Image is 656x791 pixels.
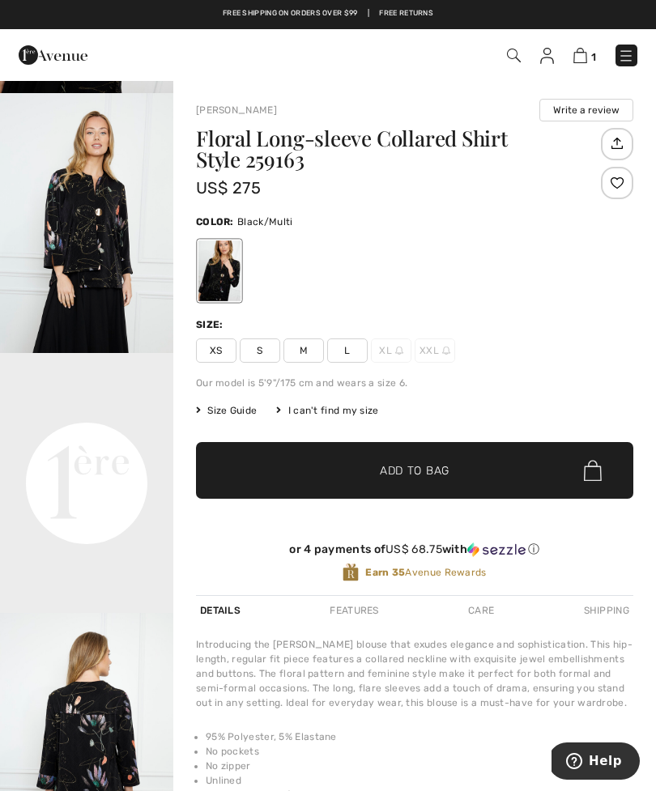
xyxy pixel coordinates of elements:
[464,596,498,625] div: Care
[573,45,596,65] a: 1
[368,8,369,19] span: |
[196,596,245,625] div: Details
[196,104,277,116] a: [PERSON_NAME]
[206,759,633,773] li: No zipper
[19,39,87,71] img: 1ère Avenue
[507,49,521,62] img: Search
[573,48,587,63] img: Shopping Bag
[386,542,442,556] span: US$ 68.75
[365,567,405,578] strong: Earn 35
[591,51,596,63] span: 1
[365,565,486,580] span: Avenue Rewards
[206,744,633,759] li: No pockets
[196,178,261,198] span: US$ 275
[196,376,633,390] div: Our model is 5'9"/175 cm and wears a size 6.
[196,442,633,499] button: Add to Bag
[540,48,554,64] img: My Info
[415,338,455,363] span: XXL
[196,338,236,363] span: XS
[223,8,358,19] a: Free shipping on orders over $99
[196,128,597,170] h1: Floral Long-sleeve Collared Shirt Style 259163
[196,216,234,228] span: Color:
[198,240,241,301] div: Black/Multi
[326,596,382,625] div: Features
[276,403,378,418] div: I can't find my size
[196,542,633,563] div: or 4 payments ofUS$ 68.75withSezzle Click to learn more about Sezzle
[580,596,633,625] div: Shipping
[196,637,633,710] div: Introducing the [PERSON_NAME] blouse that exudes elegance and sophistication. This hip-length, re...
[371,338,411,363] span: XL
[539,99,633,121] button: Write a review
[395,347,403,355] img: ring-m.svg
[327,338,368,363] span: L
[467,542,526,557] img: Sezzle
[343,563,359,582] img: Avenue Rewards
[206,773,633,788] li: Unlined
[283,338,324,363] span: M
[196,403,257,418] span: Size Guide
[442,347,450,355] img: ring-m.svg
[19,46,87,62] a: 1ère Avenue
[552,742,640,783] iframe: Opens a widget where you can find more information
[206,729,633,744] li: 95% Polyester, 5% Elastane
[196,542,633,557] div: or 4 payments of with
[237,216,292,228] span: Black/Multi
[380,462,449,479] span: Add to Bag
[240,338,280,363] span: S
[379,8,433,19] a: Free Returns
[618,48,634,64] img: Menu
[196,317,227,332] div: Size:
[603,130,630,157] img: Share
[584,460,602,481] img: Bag.svg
